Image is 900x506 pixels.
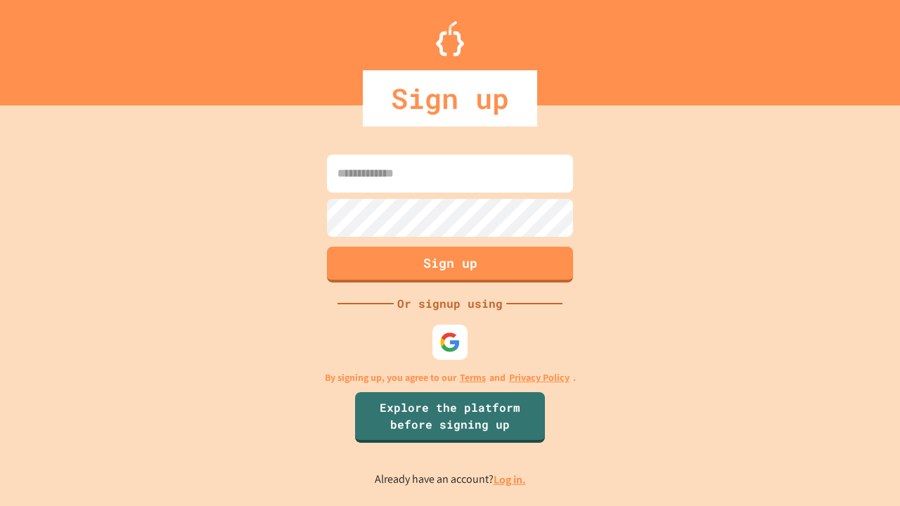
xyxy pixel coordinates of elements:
[494,472,526,487] a: Log in.
[327,247,573,283] button: Sign up
[363,70,537,126] div: Sign up
[375,471,526,488] p: Already have an account?
[394,295,506,312] div: Or signup using
[509,370,570,385] a: Privacy Policy
[460,370,486,385] a: Terms
[439,332,461,353] img: google-icon.svg
[355,392,545,443] a: Explore the platform before signing up
[436,21,464,56] img: Logo.svg
[325,370,576,385] p: By signing up, you agree to our and .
